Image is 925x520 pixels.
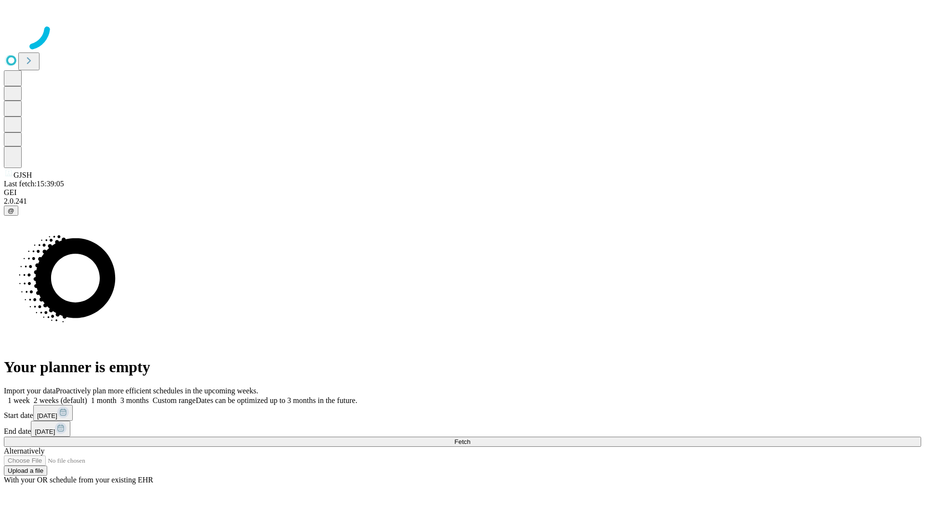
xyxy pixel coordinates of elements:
[4,476,153,484] span: With your OR schedule from your existing EHR
[454,438,470,445] span: Fetch
[35,428,55,435] span: [DATE]
[196,396,357,404] span: Dates can be optimized up to 3 months in the future.
[4,180,64,188] span: Last fetch: 15:39:05
[4,358,921,376] h1: Your planner is empty
[4,206,18,216] button: @
[4,421,921,437] div: End date
[4,188,921,197] div: GEI
[8,396,30,404] span: 1 week
[120,396,149,404] span: 3 months
[31,421,70,437] button: [DATE]
[13,171,32,179] span: GJSH
[4,405,921,421] div: Start date
[37,412,57,419] span: [DATE]
[4,466,47,476] button: Upload a file
[4,387,56,395] span: Import your data
[153,396,196,404] span: Custom range
[34,396,87,404] span: 2 weeks (default)
[56,387,258,395] span: Proactively plan more efficient schedules in the upcoming weeks.
[33,405,73,421] button: [DATE]
[4,437,921,447] button: Fetch
[4,197,921,206] div: 2.0.241
[91,396,117,404] span: 1 month
[4,447,44,455] span: Alternatively
[8,207,14,214] span: @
